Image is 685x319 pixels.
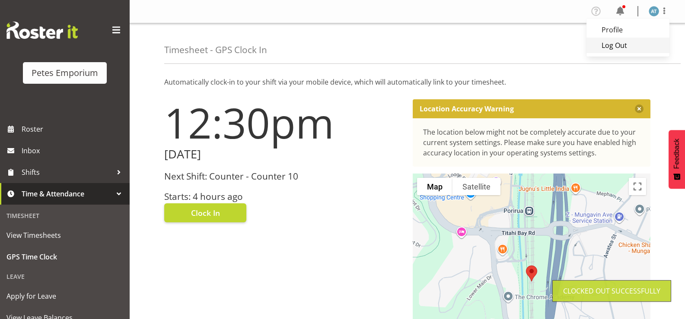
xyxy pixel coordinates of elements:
span: Apply for Leave [6,290,123,303]
div: Petes Emporium [32,66,98,79]
span: Shifts [22,166,112,179]
button: Clock In [164,203,246,222]
div: Timesheet [2,207,127,224]
div: Clocked out Successfully [563,286,660,296]
img: Rosterit website logo [6,22,78,39]
span: Clock In [191,207,220,218]
span: Feedback [673,139,681,169]
button: Feedback - Show survey [669,130,685,189]
button: Show satellite imagery [452,178,500,195]
h2: [DATE] [164,148,402,161]
span: Inbox [22,144,125,157]
p: Location Accuracy Warning [420,104,514,113]
h4: Timesheet - GPS Clock In [164,45,267,55]
button: Toggle fullscreen view [629,178,646,195]
button: Close message [635,104,644,113]
h3: Next Shift: Counter - Counter 10 [164,171,402,181]
p: Automatically clock-in to your shift via your mobile device, which will automatically link to you... [164,77,650,87]
h3: Starts: 4 hours ago [164,192,402,202]
a: Log Out [586,38,669,53]
span: Roster [22,123,125,136]
a: GPS Time Clock [2,246,127,268]
span: View Timesheets [6,229,123,242]
h1: 12:30pm [164,99,402,146]
div: The location below might not be completely accurate due to your current system settings. Please m... [423,127,640,158]
span: GPS Time Clock [6,250,123,263]
a: Profile [586,22,669,38]
button: Show street map [417,178,452,195]
a: View Timesheets [2,224,127,246]
span: Time & Attendance [22,187,112,200]
div: Leave [2,268,127,285]
img: alex-micheal-taniwha5364.jpg [649,6,659,16]
a: Apply for Leave [2,285,127,307]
